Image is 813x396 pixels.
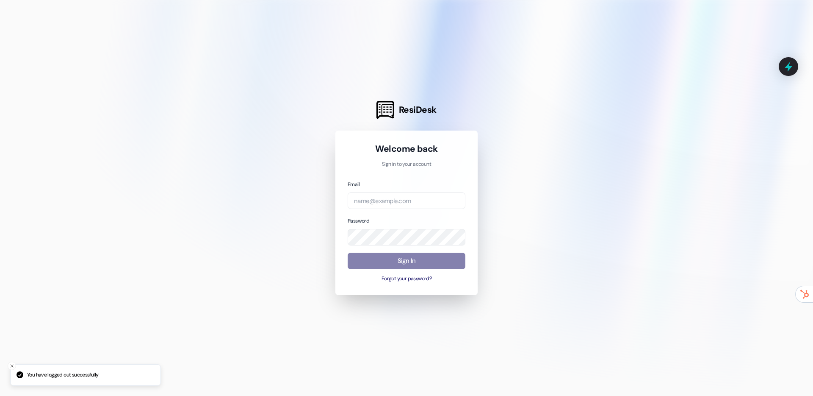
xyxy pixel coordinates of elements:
[27,371,98,379] p: You have logged out successfully
[8,362,16,370] button: Close toast
[348,275,465,283] button: Forgot your password?
[348,218,369,224] label: Password
[348,192,465,209] input: name@example.com
[348,181,359,188] label: Email
[348,161,465,168] p: Sign in to your account
[348,143,465,155] h1: Welcome back
[376,101,394,119] img: ResiDesk Logo
[348,253,465,269] button: Sign In
[399,104,437,116] span: ResiDesk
